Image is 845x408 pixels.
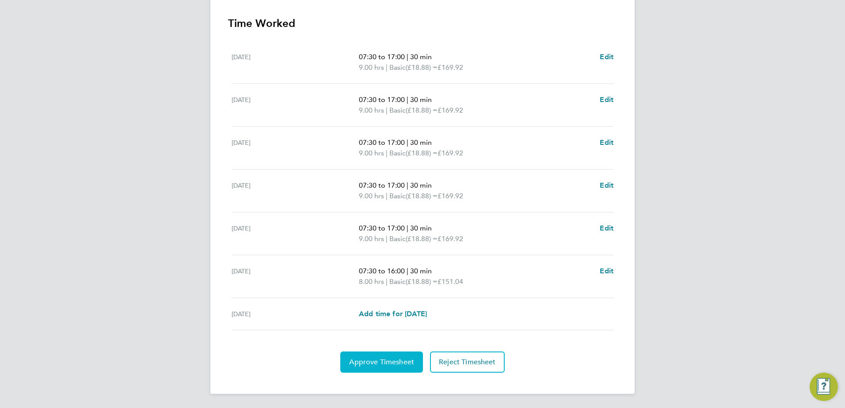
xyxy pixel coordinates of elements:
[359,267,405,275] span: 07:30 to 16:00
[406,149,438,157] span: (£18.88) =
[438,149,463,157] span: £169.92
[600,137,613,148] a: Edit
[407,267,408,275] span: |
[386,192,388,200] span: |
[386,277,388,286] span: |
[340,351,423,373] button: Approve Timesheet
[359,309,427,319] a: Add time for [DATE]
[386,234,388,243] span: |
[389,148,406,159] span: Basic
[410,95,432,104] span: 30 min
[810,373,838,401] button: Engage Resource Center
[359,138,405,147] span: 07:30 to 17:00
[438,192,463,200] span: £169.92
[406,234,438,243] span: (£18.88) =
[410,181,432,189] span: 30 min
[407,95,408,104] span: |
[406,277,438,286] span: (£18.88) =
[410,267,432,275] span: 30 min
[438,234,463,243] span: £169.92
[349,358,414,366] span: Approve Timesheet
[600,138,613,147] span: Edit
[600,267,613,275] span: Edit
[438,63,463,72] span: £169.92
[600,266,613,276] a: Edit
[407,138,408,147] span: |
[359,224,405,232] span: 07:30 to 17:00
[228,16,617,30] h3: Time Worked
[600,52,613,62] a: Edit
[389,62,406,73] span: Basic
[389,105,406,116] span: Basic
[359,95,405,104] span: 07:30 to 17:00
[600,180,613,191] a: Edit
[359,277,384,286] span: 8.00 hrs
[386,106,388,114] span: |
[389,276,406,287] span: Basic
[232,52,359,73] div: [DATE]
[600,53,613,61] span: Edit
[600,181,613,189] span: Edit
[386,149,388,157] span: |
[406,106,438,114] span: (£18.88) =
[438,277,463,286] span: £151.04
[359,234,384,243] span: 9.00 hrs
[359,310,427,318] span: Add time for [DATE]
[600,94,613,105] a: Edit
[359,192,384,200] span: 9.00 hrs
[410,224,432,232] span: 30 min
[430,351,505,373] button: Reject Timesheet
[359,149,384,157] span: 9.00 hrs
[438,106,463,114] span: £169.92
[600,223,613,234] a: Edit
[406,192,438,200] span: (£18.88) =
[232,223,359,244] div: [DATE]
[407,53,408,61] span: |
[232,94,359,116] div: [DATE]
[389,191,406,201] span: Basic
[439,358,496,366] span: Reject Timesheet
[407,181,408,189] span: |
[359,106,384,114] span: 9.00 hrs
[232,309,359,319] div: [DATE]
[232,266,359,287] div: [DATE]
[410,53,432,61] span: 30 min
[389,234,406,244] span: Basic
[359,53,405,61] span: 07:30 to 17:00
[232,180,359,201] div: [DATE]
[232,137,359,159] div: [DATE]
[600,224,613,232] span: Edit
[406,63,438,72] span: (£18.88) =
[600,95,613,104] span: Edit
[359,63,384,72] span: 9.00 hrs
[359,181,405,189] span: 07:30 to 17:00
[407,224,408,232] span: |
[410,138,432,147] span: 30 min
[386,63,388,72] span: |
